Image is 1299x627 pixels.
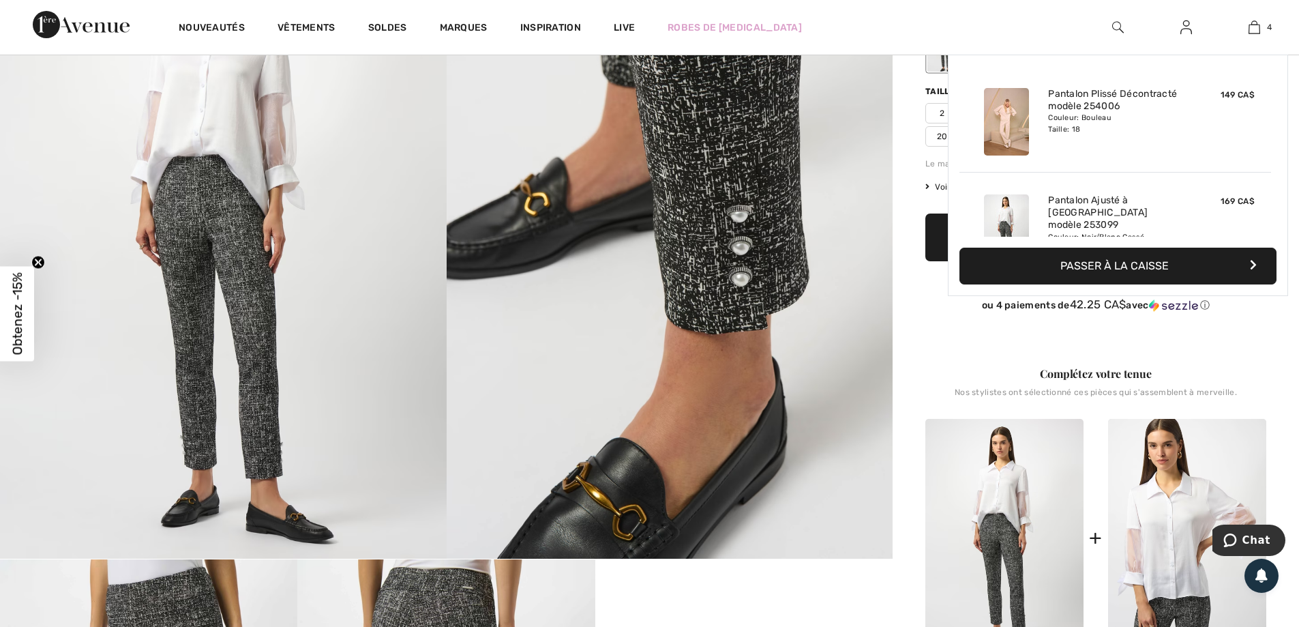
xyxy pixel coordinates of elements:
[1212,525,1285,559] iframe: Ouvre un widget dans lequel vous pouvez chatter avec l’un de nos agents
[1070,297,1126,311] span: 42.25 CA$
[925,214,1266,261] button: Ajouter au panier
[1221,19,1287,35] a: 4
[1221,196,1255,206] span: 169 CA$
[440,22,488,36] a: Marques
[1048,88,1182,113] a: Pantalon Plissé Décontracté modèle 254006
[520,22,581,36] span: Inspiration
[1180,19,1192,35] img: Mes infos
[1267,21,1272,33] span: 4
[925,181,1028,193] span: Voir tableau des tailles
[925,298,1266,312] div: ou 4 paiements de avec
[1249,19,1260,35] img: Mon panier
[925,388,1266,408] div: Nos stylistes ont sélectionné ces pièces qui s'assemblent à merveille.
[278,22,335,36] a: Vêtements
[614,20,635,35] a: Live
[927,20,963,72] div: Noir/Blanc Cassé
[925,103,959,123] span: 2
[925,85,1163,98] div: Taille ([GEOGRAPHIC_DATA]/[GEOGRAPHIC_DATA]):
[368,22,407,36] a: Soldes
[1048,232,1182,254] div: Couleur: Noir/Blanc Cassé Taille: 18
[925,298,1266,317] div: ou 4 paiements de42.25 CA$avecSezzle Cliquez pour en savoir plus sur Sezzle
[984,194,1029,262] img: Pantalon Ajusté à Cheville modèle 253099
[1089,523,1102,553] div: +
[925,126,959,147] span: 20
[33,11,130,38] img: 1ère Avenue
[179,22,245,36] a: Nouveautés
[1221,90,1255,100] span: 149 CA$
[668,20,802,35] a: Robes de [MEDICAL_DATA]
[1048,194,1182,232] a: Pantalon Ajusté à [GEOGRAPHIC_DATA] modèle 253099
[925,158,1266,170] div: Le mannequin fait 5'9"/175 cm et porte une taille 6.
[1048,113,1182,134] div: Couleur: Bouleau Taille: 18
[984,88,1029,156] img: Pantalon Plissé Décontracté modèle 254006
[959,248,1276,285] button: Passer à la caisse
[1112,19,1124,35] img: recherche
[10,272,25,355] span: Obtenez -15%
[1149,300,1198,312] img: Sezzle
[925,366,1266,382] div: Complétez votre tenue
[1169,19,1203,36] a: Se connecter
[31,255,45,269] button: Close teaser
